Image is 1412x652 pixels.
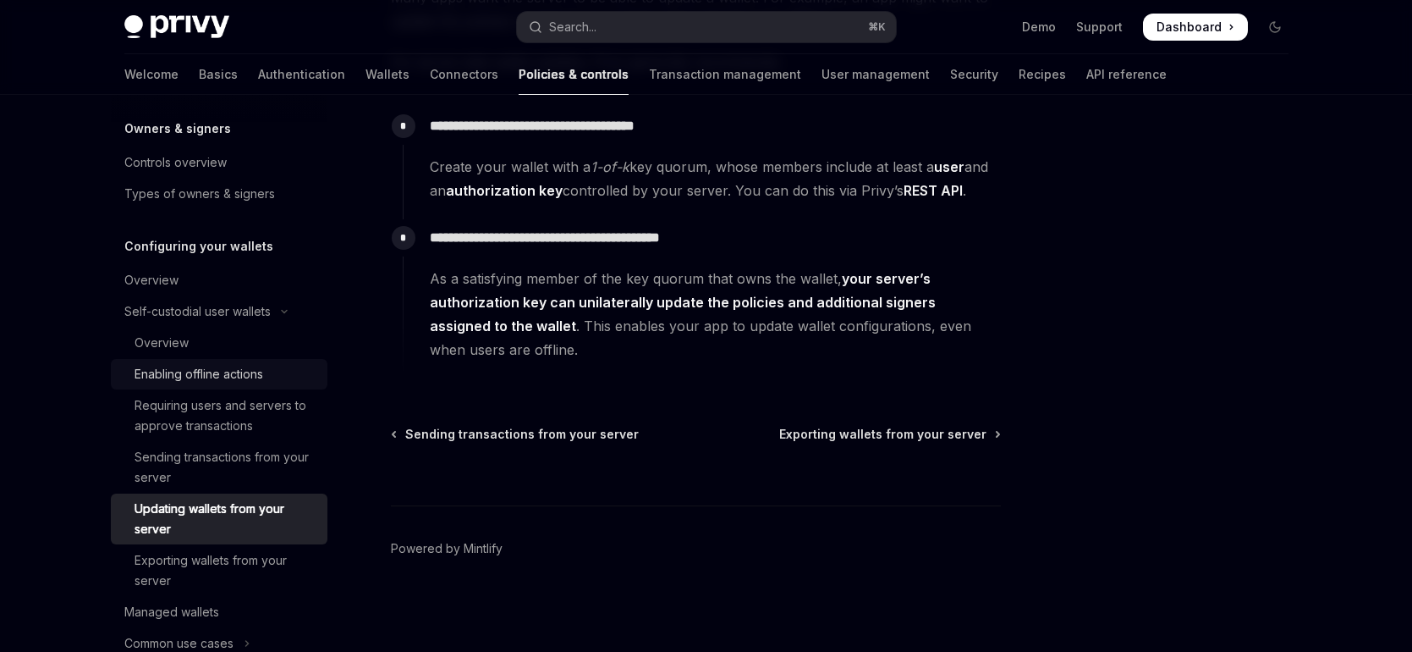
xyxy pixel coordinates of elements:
[934,158,964,175] strong: user
[124,270,179,290] div: Overview
[111,179,327,209] a: Types of owners & signers
[135,447,317,488] div: Sending transactions from your server
[591,158,629,175] em: 1-of-k
[111,359,327,390] a: Enabling offline actions
[111,328,327,358] a: Overview
[111,265,327,296] a: Overview
[1261,14,1288,41] button: Toggle dark mode
[135,550,317,591] div: Exporting wallets from your server
[199,54,238,95] a: Basics
[135,499,317,539] div: Updating wallets from your server
[1143,14,1248,41] a: Dashboard
[135,364,263,384] div: Enabling offline actions
[1086,54,1167,95] a: API reference
[391,540,503,557] a: Powered by Mintlify
[111,296,327,327] button: Toggle Self-custodial user wallets section
[779,426,986,443] span: Exporting wallets from your server
[430,270,936,334] strong: your server’s authorization key can unilaterally update the policies and additional signers assig...
[124,602,219,622] div: Managed wallets
[1076,19,1123,36] a: Support
[111,494,327,544] a: Updating wallets from your server
[1157,19,1222,36] span: Dashboard
[393,426,639,443] a: Sending transactions from your server
[549,17,596,37] div: Search...
[446,182,563,199] strong: authorization key
[430,54,498,95] a: Connectors
[124,54,179,95] a: Welcome
[405,426,639,443] span: Sending transactions from your server
[135,333,189,353] div: Overview
[124,119,231,139] h5: Owners & signers
[111,442,327,493] a: Sending transactions from your server
[124,152,227,173] div: Controls overview
[124,236,273,257] h5: Configuring your wallets
[517,12,896,42] button: Open search
[124,15,229,39] img: dark logo
[904,182,963,200] a: REST API
[365,54,409,95] a: Wallets
[258,54,345,95] a: Authentication
[111,390,327,441] a: Requiring users and servers to approve transactions
[868,20,886,34] span: ⌘ K
[111,545,327,596] a: Exporting wallets from your server
[821,54,930,95] a: User management
[1019,54,1066,95] a: Recipes
[519,54,629,95] a: Policies & controls
[430,267,1000,362] span: As a satisfying member of the key quorum that owns the wallet, . This enables your app to update ...
[430,155,1000,202] span: Create your wallet with a key quorum, whose members include at least a and an controlled by your ...
[649,54,801,95] a: Transaction management
[124,184,275,204] div: Types of owners & signers
[950,54,998,95] a: Security
[124,301,271,322] div: Self-custodial user wallets
[111,147,327,178] a: Controls overview
[111,597,327,627] a: Managed wallets
[779,426,999,443] a: Exporting wallets from your server
[1022,19,1056,36] a: Demo
[135,395,317,436] div: Requiring users and servers to approve transactions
